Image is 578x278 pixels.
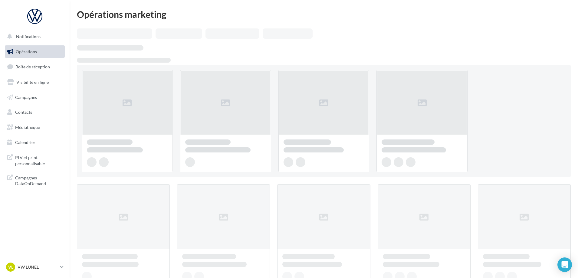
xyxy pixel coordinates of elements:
span: Notifications [16,34,41,39]
a: Campagnes DataOnDemand [4,171,66,189]
div: Opérations marketing [77,10,571,19]
a: VL VW LUNEL [5,261,65,273]
a: Opérations [4,45,66,58]
button: Notifications [4,30,64,43]
div: Open Intercom Messenger [557,257,572,272]
a: Visibilité en ligne [4,76,66,89]
span: Visibilité en ligne [16,80,49,85]
span: Campagnes [15,94,37,100]
span: Opérations [16,49,37,54]
a: PLV et print personnalisable [4,151,66,169]
span: VL [8,264,13,270]
span: Médiathèque [15,125,40,130]
span: PLV et print personnalisable [15,153,62,166]
a: Médiathèque [4,121,66,134]
span: Contacts [15,110,32,115]
span: Campagnes DataOnDemand [15,174,62,187]
p: VW LUNEL [18,264,58,270]
span: Boîte de réception [15,64,50,69]
a: Contacts [4,106,66,119]
span: Calendrier [15,140,35,145]
a: Calendrier [4,136,66,149]
a: Boîte de réception [4,60,66,73]
a: Campagnes [4,91,66,104]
